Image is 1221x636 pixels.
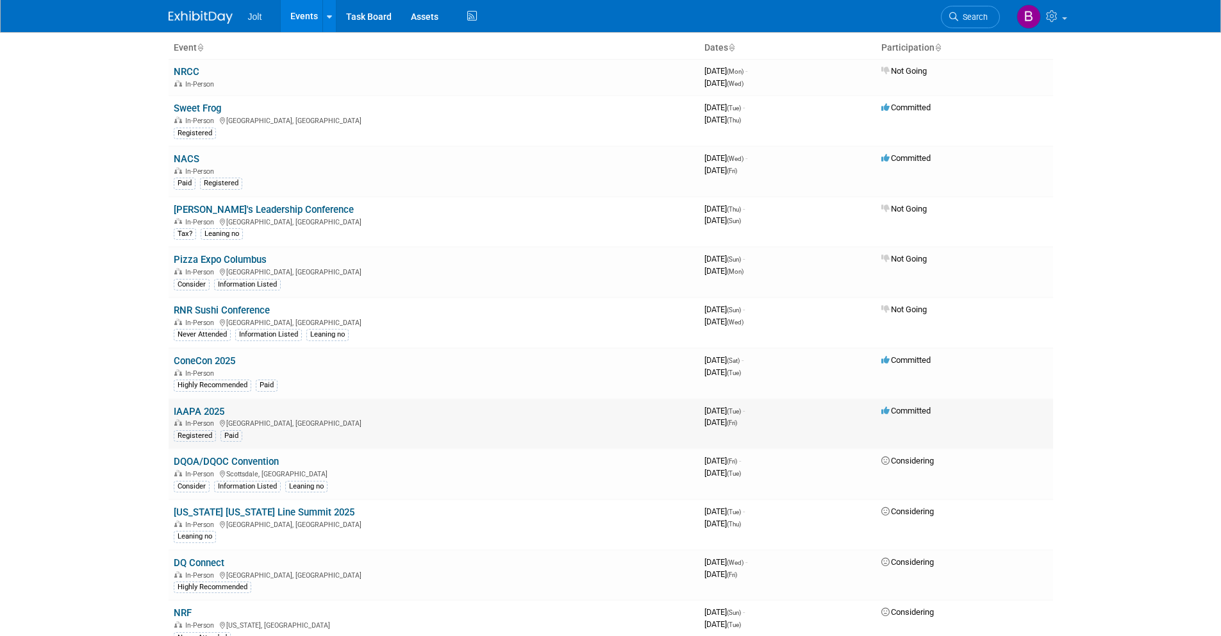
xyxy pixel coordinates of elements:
[174,117,182,123] img: In-Person Event
[728,42,735,53] a: Sort by Start Date
[174,369,182,376] img: In-Person Event
[743,506,745,516] span: -
[745,153,747,163] span: -
[881,506,934,516] span: Considering
[185,80,218,88] span: In-Person
[185,268,218,276] span: In-Person
[881,204,927,213] span: Not Going
[881,456,934,465] span: Considering
[174,329,231,340] div: Never Attended
[704,468,741,478] span: [DATE]
[174,430,216,442] div: Registered
[201,228,243,240] div: Leaning no
[727,217,741,224] span: (Sun)
[704,557,747,567] span: [DATE]
[881,355,931,365] span: Committed
[699,37,876,59] th: Dates
[174,406,224,417] a: IAAPA 2025
[745,557,747,567] span: -
[185,117,218,125] span: In-Person
[174,153,199,165] a: NACS
[220,430,242,442] div: Paid
[174,128,216,139] div: Registered
[185,218,218,226] span: In-Person
[727,508,741,515] span: (Tue)
[958,12,988,22] span: Search
[235,329,302,340] div: Information Listed
[881,607,934,617] span: Considering
[704,66,747,76] span: [DATE]
[174,607,192,619] a: NRF
[704,619,741,629] span: [DATE]
[704,115,741,124] span: [DATE]
[704,417,737,427] span: [DATE]
[174,103,221,114] a: Sweet Frog
[704,317,743,326] span: [DATE]
[704,569,737,579] span: [DATE]
[704,165,737,175] span: [DATE]
[174,569,694,580] div: [GEOGRAPHIC_DATA], [GEOGRAPHIC_DATA]
[881,66,927,76] span: Not Going
[248,12,262,22] span: Jolt
[174,317,694,327] div: [GEOGRAPHIC_DATA], [GEOGRAPHIC_DATA]
[704,305,745,314] span: [DATE]
[174,266,694,276] div: [GEOGRAPHIC_DATA], [GEOGRAPHIC_DATA]
[704,153,747,163] span: [DATE]
[881,254,927,264] span: Not Going
[1017,4,1041,29] img: Brooke Valderrama
[727,155,743,162] span: (Wed)
[174,380,251,391] div: Highly Recommended
[185,470,218,478] span: In-Person
[881,406,931,415] span: Committed
[174,557,224,569] a: DQ Connect
[174,506,354,518] a: [US_STATE] [US_STATE] Line Summit 2025
[306,329,349,340] div: Leaning no
[704,204,745,213] span: [DATE]
[174,178,195,189] div: Paid
[169,37,699,59] th: Event
[743,204,745,213] span: -
[743,607,745,617] span: -
[727,357,740,364] span: (Sat)
[185,521,218,529] span: In-Person
[743,406,745,415] span: -
[174,80,182,87] img: In-Person Event
[727,609,741,616] span: (Sun)
[174,268,182,274] img: In-Person Event
[174,531,216,542] div: Leaning no
[727,408,741,415] span: (Tue)
[174,279,210,290] div: Consider
[704,103,745,112] span: [DATE]
[704,254,745,264] span: [DATE]
[704,406,745,415] span: [DATE]
[174,582,251,593] div: Highly Recommended
[174,519,694,529] div: [GEOGRAPHIC_DATA], [GEOGRAPHIC_DATA]
[704,78,743,88] span: [DATE]
[727,458,737,465] span: (Fri)
[174,216,694,226] div: [GEOGRAPHIC_DATA], [GEOGRAPHIC_DATA]
[185,621,218,630] span: In-Person
[185,319,218,327] span: In-Person
[727,268,743,275] span: (Mon)
[256,380,278,391] div: Paid
[214,481,281,492] div: Information Listed
[174,481,210,492] div: Consider
[185,167,218,176] span: In-Person
[185,369,218,378] span: In-Person
[174,470,182,476] img: In-Person Event
[727,521,741,528] span: (Thu)
[727,369,741,376] span: (Tue)
[174,115,694,125] div: [GEOGRAPHIC_DATA], [GEOGRAPHIC_DATA]
[727,256,741,263] span: (Sun)
[743,305,745,314] span: -
[743,254,745,264] span: -
[174,305,270,316] a: RNR Sushi Conference
[174,456,279,467] a: DQOA/DQOC Convention
[174,417,694,428] div: [GEOGRAPHIC_DATA], [GEOGRAPHIC_DATA]
[174,571,182,578] img: In-Person Event
[174,167,182,174] img: In-Person Event
[704,355,743,365] span: [DATE]
[174,319,182,325] img: In-Person Event
[185,419,218,428] span: In-Person
[285,481,328,492] div: Leaning no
